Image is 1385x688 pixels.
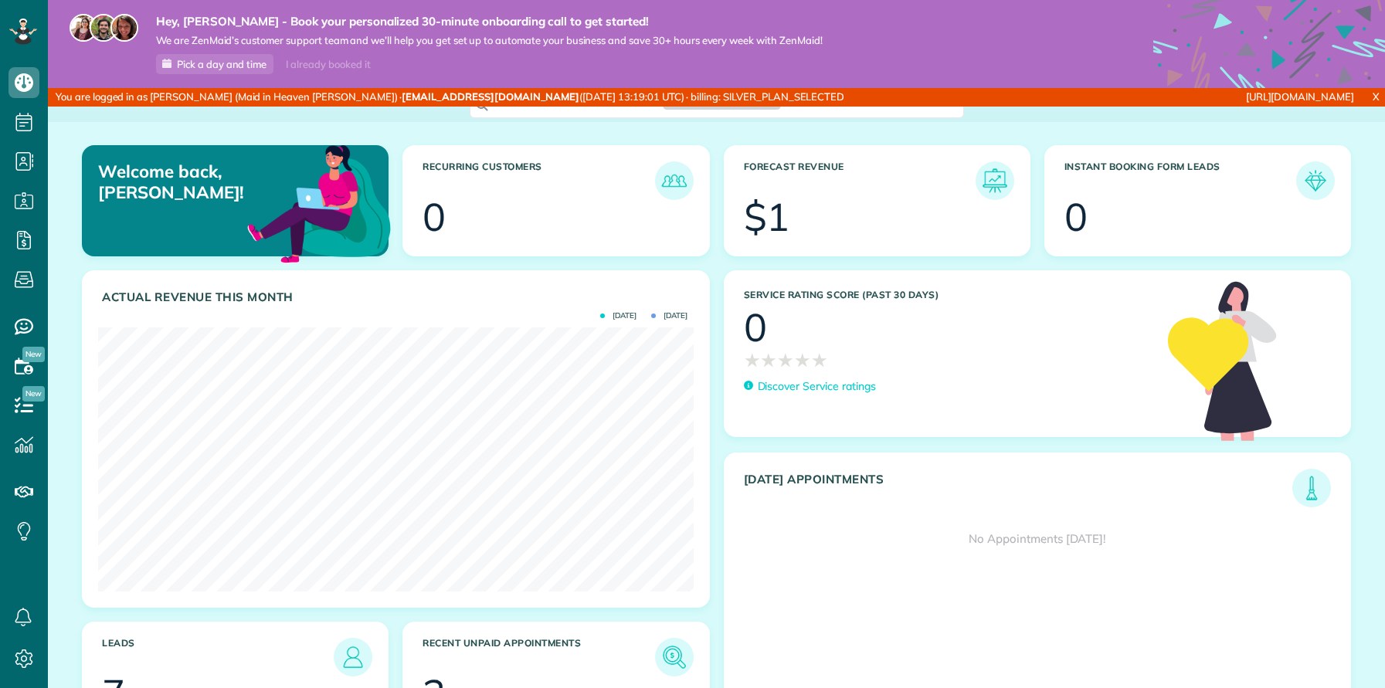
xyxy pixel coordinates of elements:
p: Discover Service ratings [758,378,876,395]
strong: [EMAIL_ADDRESS][DOMAIN_NAME] [402,90,579,103]
span: New [22,347,45,362]
span: ★ [794,347,811,374]
img: maria-72a9807cf96188c08ef61303f053569d2e2a8a1cde33d635c8a3ac13582a053d.jpg [70,14,97,42]
span: We are ZenMaid’s customer support team and we’ll help you get set up to automate your business an... [156,34,823,47]
img: icon_unpaid_appointments-47b8ce3997adf2238b356f14209ab4cced10bd1f174958f3ca8f1d0dd7fffeee.png [659,642,690,673]
span: ★ [811,347,828,374]
img: icon_recurring_customers-cf858462ba22bcd05b5a5880d41d6543d210077de5bb9ebc9590e49fd87d84ed.png [659,165,690,196]
a: Discover Service ratings [744,378,876,395]
span: ★ [777,347,794,374]
a: X [1366,88,1385,106]
span: ★ [744,347,761,374]
div: 0 [1064,198,1088,236]
img: dashboard_welcome-42a62b7d889689a78055ac9021e634bf52bae3f8056760290aed330b23ab8690.png [244,127,394,277]
h3: Forecast Revenue [744,161,976,200]
img: icon_leads-1bed01f49abd5b7fead27621c3d59655bb73ed531f8eeb49469d10e621d6b896.png [338,642,368,673]
a: Pick a day and time [156,54,273,74]
p: Welcome back, [PERSON_NAME]! [98,161,290,202]
h3: Instant Booking Form Leads [1064,161,1296,200]
h3: Recurring Customers [423,161,654,200]
div: You are logged in as [PERSON_NAME] (Maid in Heaven [PERSON_NAME]) · ([DATE] 13:19:01 UTC) · billi... [48,88,921,107]
h3: Leads [102,638,334,676]
img: icon_todays_appointments-901f7ab196bb0bea1936b74009e4eb5ffbc2d2711fa7634e0d609ed5ef32b18b.png [1296,473,1327,503]
img: jorge-587dff0eeaa6aab1f244e6dc62b8924c3b6ad411094392a53c71c6c4a576187d.jpg [90,14,117,42]
img: michelle-19f622bdf1676172e81f8f8fba1fb50e276960ebfe0243fe18214015130c80e4.jpg [110,14,138,42]
span: [DATE] [651,312,687,320]
div: No Appointments [DATE]! [725,507,1351,571]
h3: Service Rating score (past 30 days) [744,290,1152,300]
span: New [22,386,45,402]
img: icon_form_leads-04211a6a04a5b2264e4ee56bc0799ec3eb69b7e499cbb523a139df1d13a81ae0.png [1300,165,1331,196]
div: $1 [744,198,790,236]
span: ★ [760,347,777,374]
div: 0 [744,308,767,347]
h3: Recent unpaid appointments [423,638,654,676]
h3: [DATE] Appointments [744,473,1293,507]
span: Pick a day and time [177,58,266,70]
div: 0 [423,198,446,236]
span: [DATE] [600,312,636,320]
a: [URL][DOMAIN_NAME] [1246,90,1354,103]
div: I already booked it [277,55,379,74]
h3: Actual Revenue this month [102,290,694,304]
strong: Hey, [PERSON_NAME] - Book your personalized 30-minute onboarding call to get started! [156,14,823,29]
img: icon_forecast_revenue-8c13a41c7ed35a8dcfafea3cbb826a0462acb37728057bba2d056411b612bbbe.png [979,165,1010,196]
